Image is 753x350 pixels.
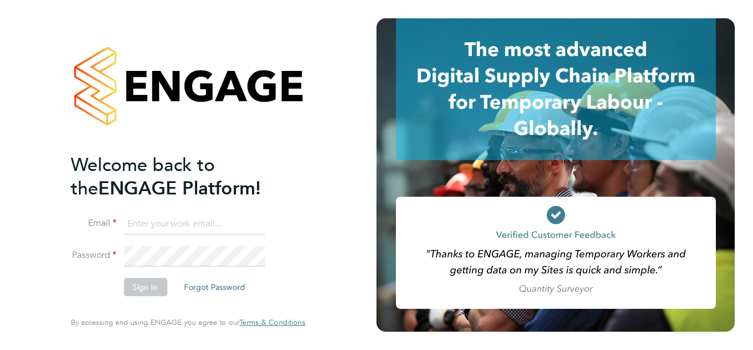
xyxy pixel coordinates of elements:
[123,278,167,296] button: Sign In
[71,154,215,200] span: Welcome back to the
[239,318,305,327] a: Terms & Conditions
[239,317,305,327] span: Terms & Conditions
[71,153,294,200] h2: ENGAGE Platform!
[71,217,117,229] label: Email
[71,249,117,261] label: Password
[71,317,305,327] span: By accessing and using ENGAGE you agree to our
[175,278,254,296] button: Forgot Password
[123,214,265,234] input: Enter your work email...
